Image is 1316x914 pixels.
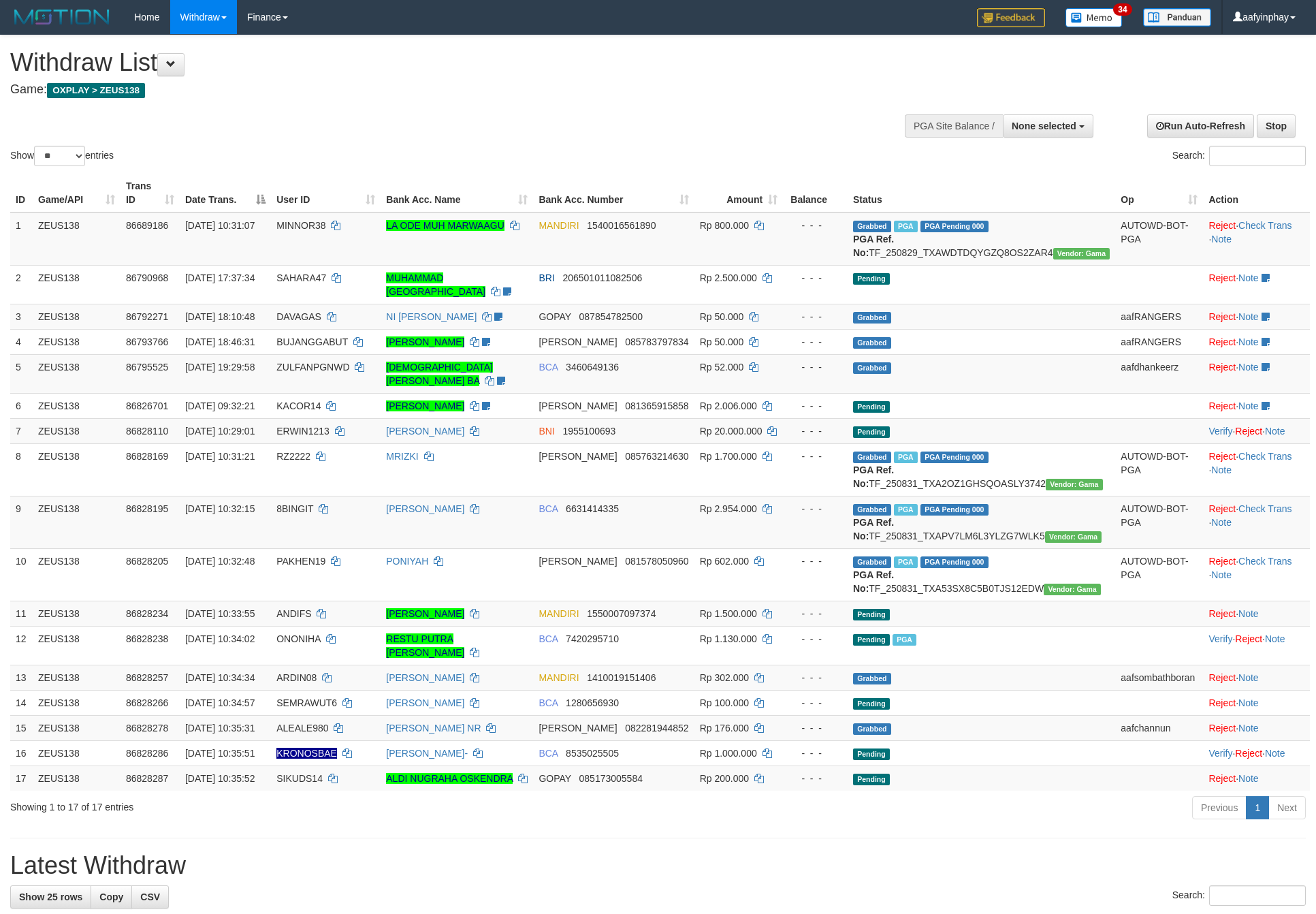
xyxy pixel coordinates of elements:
[386,697,464,708] a: [PERSON_NAME]
[33,443,121,496] td: ZEUS138
[10,354,33,393] td: 5
[99,892,123,902] span: Copy
[185,697,255,708] span: [DATE] 10:34:57
[894,452,918,463] span: Marked by aafkaynarin
[276,723,328,734] span: ALEALE980
[185,311,255,322] span: [DATE] 18:10:48
[10,329,33,354] td: 4
[1208,556,1236,567] a: Reject
[33,715,121,740] td: ZEUS138
[788,399,842,413] div: - - -
[276,748,337,759] span: Nama rekening ada tanda titik/strip, harap diedit
[1238,773,1259,784] a: Note
[700,336,744,347] span: Rp 50.000
[920,504,989,516] span: PGA Pending
[700,311,744,322] span: Rp 50.000
[853,464,894,489] b: PGA Ref. No:
[1268,796,1306,819] a: Next
[1203,601,1310,626] td: ·
[34,146,85,166] select: Showentries
[1203,665,1310,690] td: ·
[1208,272,1236,283] a: Reject
[853,698,890,710] span: Pending
[1203,354,1310,393] td: ·
[10,7,114,27] img: MOTION_logo.png
[853,723,891,735] span: Grabbed
[126,503,168,514] span: 86828195
[788,335,842,349] div: - - -
[1257,114,1296,138] a: Stop
[126,748,168,759] span: 86828286
[140,892,160,902] span: CSV
[853,234,894,258] b: PGA Ref. No:
[1203,212,1310,266] td: · ·
[788,632,842,646] div: - - -
[853,426,890,438] span: Pending
[185,220,255,231] span: [DATE] 10:31:07
[33,740,121,766] td: ZEUS138
[562,272,642,283] span: Copy 206501011082506 to clipboard
[10,212,33,266] td: 1
[1238,336,1259,347] a: Note
[10,174,33,212] th: ID
[276,311,321,322] span: DAVAGAS
[539,556,617,567] span: [PERSON_NAME]
[587,220,656,231] span: Copy 1540016561890 to clipboard
[1208,336,1236,347] a: Reject
[1044,584,1101,595] span: Vendor URL: https://trx31.1velocity.biz
[185,272,255,283] span: [DATE] 17:37:34
[10,601,33,626] td: 11
[853,362,891,374] span: Grabbed
[386,608,464,619] a: [PERSON_NAME]
[185,426,255,437] span: [DATE] 10:29:01
[1235,426,1262,437] a: Reject
[185,451,255,462] span: [DATE] 10:31:21
[1012,121,1076,131] span: None selected
[1203,443,1310,496] td: · ·
[386,336,464,347] a: [PERSON_NAME]
[126,336,168,347] span: 86793766
[1147,114,1254,138] a: Run Auto-Refresh
[853,312,891,324] span: Grabbed
[1208,400,1236,411] a: Reject
[853,401,890,413] span: Pending
[539,400,617,411] span: [PERSON_NAME]
[10,665,33,690] td: 13
[185,723,255,734] span: [DATE] 10:35:31
[848,548,1115,601] td: TF_250831_TXA53SX8C5B0TJS12EDW
[1211,569,1232,580] a: Note
[1265,426,1285,437] a: Note
[386,311,477,322] a: NI [PERSON_NAME]
[1203,265,1310,304] td: ·
[276,503,313,514] span: 8BINGIT
[700,608,757,619] span: Rp 1.500.000
[893,634,916,646] span: Marked by aafnoeunsreypich
[126,362,168,373] span: 86795525
[33,690,121,715] td: ZEUS138
[1208,608,1236,619] a: Reject
[180,174,271,212] th: Date Trans.: activate to sort column descending
[700,723,749,734] span: Rp 176.000
[126,672,168,683] span: 86828257
[848,496,1115,548] td: TF_250831_TXAPV7LM6L3YLZG7WLK5
[566,633,619,644] span: Copy 7420295710 to clipboard
[1046,479,1103,490] span: Vendor URL: https://trx31.1velocity.biz
[1208,773,1236,784] a: Reject
[700,362,744,373] span: Rp 52.000
[386,400,464,411] a: [PERSON_NAME]
[788,671,842,684] div: - - -
[271,174,381,212] th: User ID: activate to sort column ascending
[276,362,349,373] span: ZULFANPGNWD
[33,665,121,690] td: ZEUS138
[33,496,121,548] td: ZEUS138
[1203,626,1310,665] td: · ·
[1211,234,1232,245] a: Note
[625,451,688,462] span: Copy 085763214630 to clipboard
[1115,354,1203,393] td: aafdhankeerz
[10,443,33,496] td: 8
[185,633,255,644] span: [DATE] 10:34:02
[539,672,579,683] span: MANDIRI
[920,556,989,568] span: PGA Pending
[1208,426,1232,437] a: Verify
[1238,220,1292,231] a: Check Trans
